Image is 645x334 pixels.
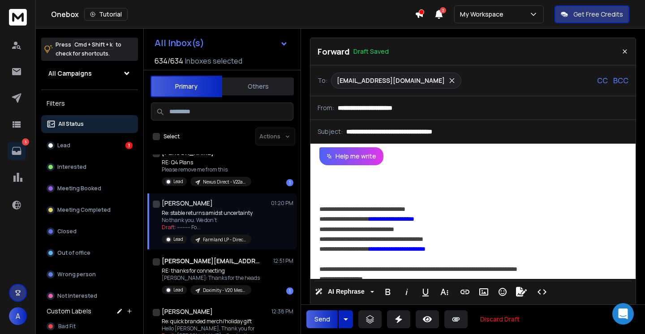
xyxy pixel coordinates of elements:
h1: [PERSON_NAME] [162,307,213,316]
button: Primary [150,76,222,97]
p: My Workspace [460,10,507,19]
span: Draft: [162,223,176,231]
button: Italic (⌘I) [398,283,415,301]
button: All Inbox(s) [147,34,295,52]
div: 1 [286,179,293,186]
p: RE: Q4 Plans [162,159,251,166]
label: Select [163,133,180,140]
button: Not Interested [41,287,138,305]
p: Farmland LP - Direct Channel - Rani [203,236,246,243]
span: Cmd + Shift + k [73,39,114,50]
button: Discard Draft [473,310,527,328]
h1: All Inbox(s) [155,39,204,47]
p: Hello [PERSON_NAME], Thank you for [162,325,262,332]
p: Meeting Booked [57,185,101,192]
p: 12:38 PM [271,308,293,315]
h1: All Campaigns [48,69,92,78]
p: RE: thanks for connecting [162,267,260,274]
h1: [PERSON_NAME] [162,199,213,208]
button: Meeting Completed [41,201,138,219]
p: Not Interested [57,292,97,300]
p: Lead [173,236,183,243]
button: Signature [513,283,530,301]
button: Closed [41,223,138,240]
p: Lead [173,178,183,185]
div: 3 [125,142,133,149]
span: ---------- Fo ... [177,223,201,231]
h3: Custom Labels [47,307,91,316]
p: Out of office [57,249,90,257]
p: Wrong person [57,271,96,278]
p: Nexus Direct - V22a Messaging - Q4/Giving [DATE] planning - new prospects [203,179,246,185]
button: All Campaigns [41,64,138,82]
p: Lead [173,287,183,293]
div: Onebox [51,8,415,21]
p: 12:51 PM [273,257,293,265]
button: A [9,307,27,325]
h1: [PERSON_NAME][EMAIL_ADDRESS][PERSON_NAME][DOMAIN_NAME] [162,257,260,265]
button: Underline (⌘U) [417,283,434,301]
p: CC [597,75,608,86]
p: Get Free Credits [573,10,623,19]
button: Bold (⌘B) [379,283,396,301]
button: Wrong person [41,265,138,283]
button: Get Free Credits [555,5,629,23]
button: Code View [533,283,550,301]
button: Interested [41,158,138,176]
h3: Inboxes selected [185,56,242,66]
span: AI Rephrase [326,288,366,295]
a: 3 [8,142,26,160]
p: To: [318,76,327,85]
button: Tutorial [84,8,128,21]
button: More Text [436,283,453,301]
p: All Status [58,120,84,128]
span: 634 / 634 [155,56,183,66]
button: Send [306,310,338,328]
p: Subject: [318,127,343,136]
button: Emoticons [494,283,511,301]
h3: Filters [41,97,138,110]
p: Interested [57,163,86,171]
button: Help me write [319,147,383,165]
span: Bad Fit [58,323,76,330]
p: Closed [57,228,77,235]
p: Draft Saved [353,47,389,56]
button: Meeting Booked [41,180,138,197]
p: Re: quick branded merch/holiday gift [162,318,262,325]
p: Press to check for shortcuts. [56,40,121,58]
p: Lead [57,142,70,149]
p: From: [318,103,334,112]
p: [EMAIL_ADDRESS][DOMAIN_NAME] [337,76,445,85]
button: Insert Image (⌘P) [475,283,492,301]
p: BCC [613,75,628,86]
button: Out of office [41,244,138,262]
p: Forward [318,45,350,58]
p: 3 [22,138,29,146]
p: [PERSON_NAME]: Thanks for the heads [162,274,260,282]
p: Please remove me from this [162,166,251,173]
div: Open Intercom Messenger [612,303,634,325]
button: Lead3 [41,137,138,154]
p: No thank you. We don't [162,217,253,224]
p: Re: stable returns amidst uncertainty [162,210,253,217]
button: All Status [41,115,138,133]
button: Others [222,77,294,96]
p: Meeting Completed [57,206,111,214]
p: Doximity - V20 Messaging - LI connection follow up - [PERSON_NAME] [203,287,246,294]
button: Insert Link (⌘K) [456,283,473,301]
p: 01:20 PM [271,200,293,207]
button: AI Rephrase [313,283,376,301]
span: 2 [440,7,446,13]
div: 1 [286,287,293,295]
